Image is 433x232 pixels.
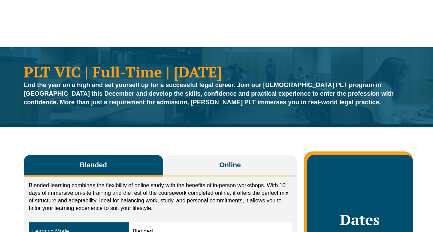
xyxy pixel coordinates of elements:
strong: End the year on a high and set yourself up for a successful legal career. Join our [DEMOGRAPHIC_D... [24,82,394,106]
p: Blended learning combines the flexibility of online study with the benefits of in-person workshop... [29,182,292,212]
span: Blended [80,160,107,170]
h1: PLT VIC | Full-Time | [DATE] [24,64,410,79]
span: Online [219,160,241,170]
h2: Dates [314,211,406,228]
